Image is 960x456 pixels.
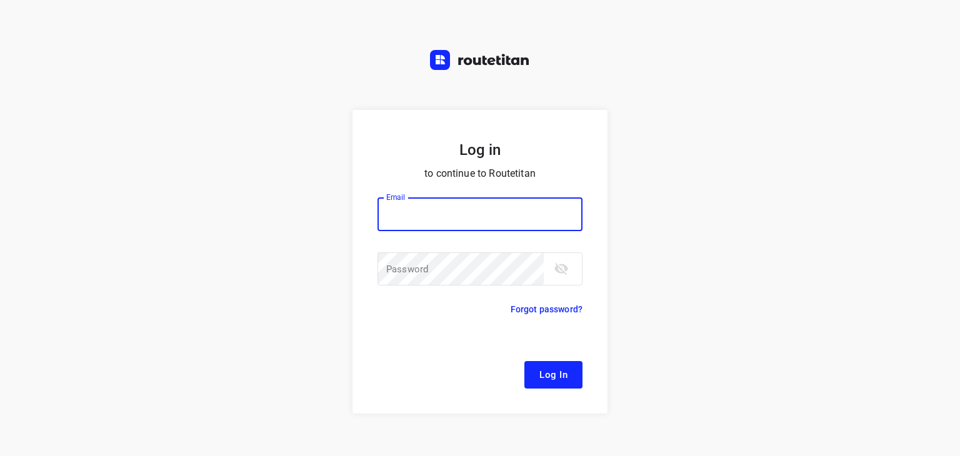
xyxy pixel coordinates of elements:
p: Forgot password? [511,302,582,317]
button: Log In [524,361,582,389]
img: Routetitan [430,50,530,70]
span: Log In [539,367,567,383]
button: toggle password visibility [549,256,574,281]
h5: Log in [377,140,582,160]
p: to continue to Routetitan [377,165,582,182]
